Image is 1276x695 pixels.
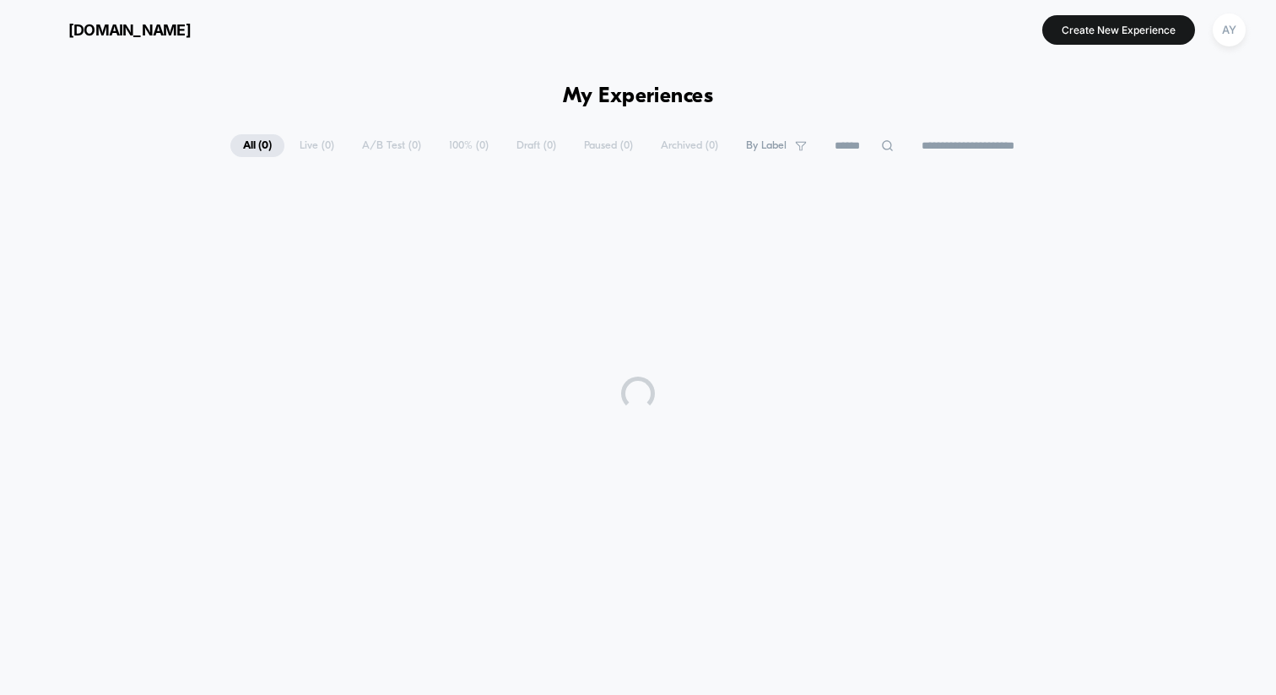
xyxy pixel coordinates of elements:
button: [DOMAIN_NAME] [25,16,196,43]
span: [DOMAIN_NAME] [68,21,191,39]
button: AY [1208,13,1251,47]
h1: My Experiences [563,84,714,109]
span: All ( 0 ) [230,134,284,157]
button: Create New Experience [1042,15,1195,45]
div: AY [1213,14,1246,46]
span: By Label [746,139,787,152]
